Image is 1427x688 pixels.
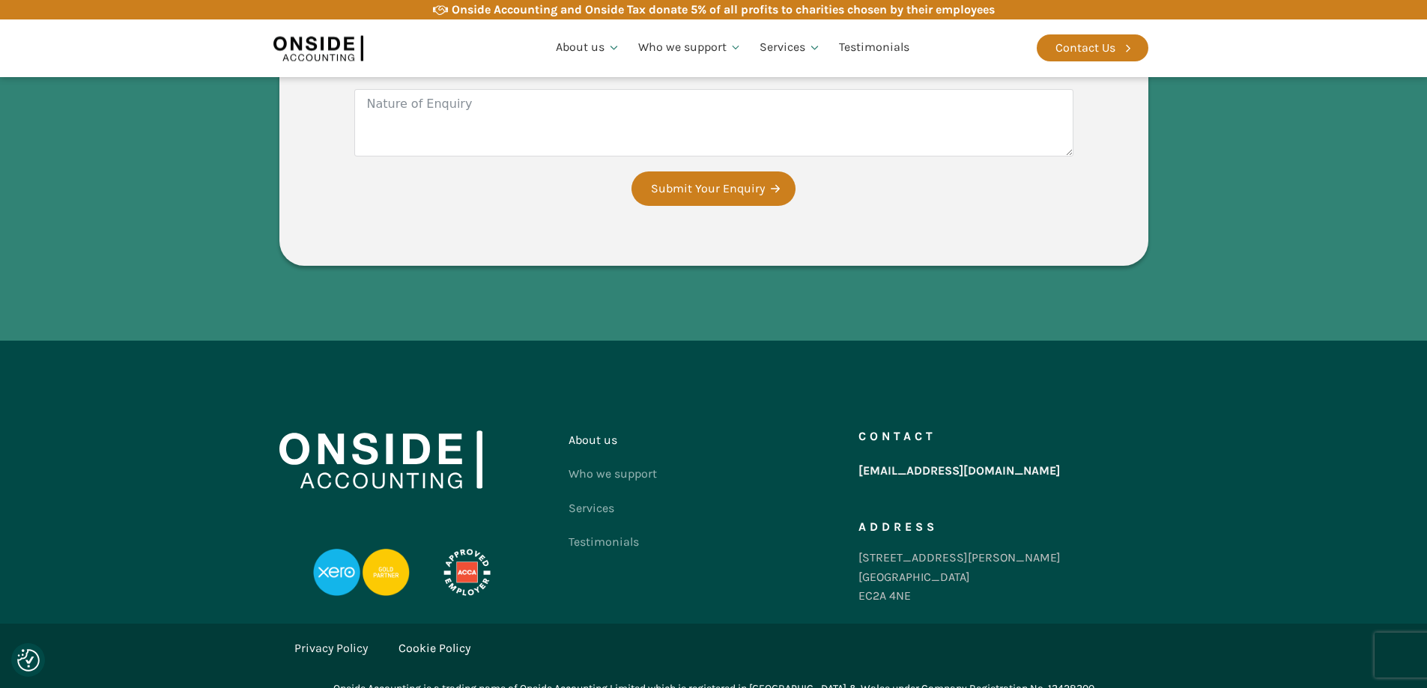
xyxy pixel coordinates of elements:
[569,491,657,526] a: Services
[569,457,657,491] a: Who we support
[17,649,40,672] button: Consent Preferences
[569,525,657,559] a: Testimonials
[294,639,368,658] a: Privacy Policy
[858,457,1060,484] a: [EMAIL_ADDRESS][DOMAIN_NAME]
[547,22,629,73] a: About us
[830,22,918,73] a: Testimonials
[629,22,751,73] a: Who we support
[1055,38,1115,58] div: Contact Us
[354,89,1073,156] textarea: Nature of Enquiry
[569,423,657,457] a: About us
[273,31,363,65] img: Onside Accounting
[751,22,830,73] a: Services
[858,548,1061,606] div: [STREET_ADDRESS][PERSON_NAME] [GEOGRAPHIC_DATA] EC2A 4NE
[399,639,470,658] a: Cookie Policy
[17,649,40,672] img: Revisit consent button
[858,430,936,442] h5: Contact
[1037,34,1148,61] a: Contact Us
[858,521,938,533] h5: Address
[425,549,509,597] img: APPROVED-EMPLOYER-PROFESSIONAL-DEVELOPMENT-REVERSED_LOGO
[279,430,482,489] img: Onside Accounting
[631,171,796,206] button: Submit Your Enquiry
